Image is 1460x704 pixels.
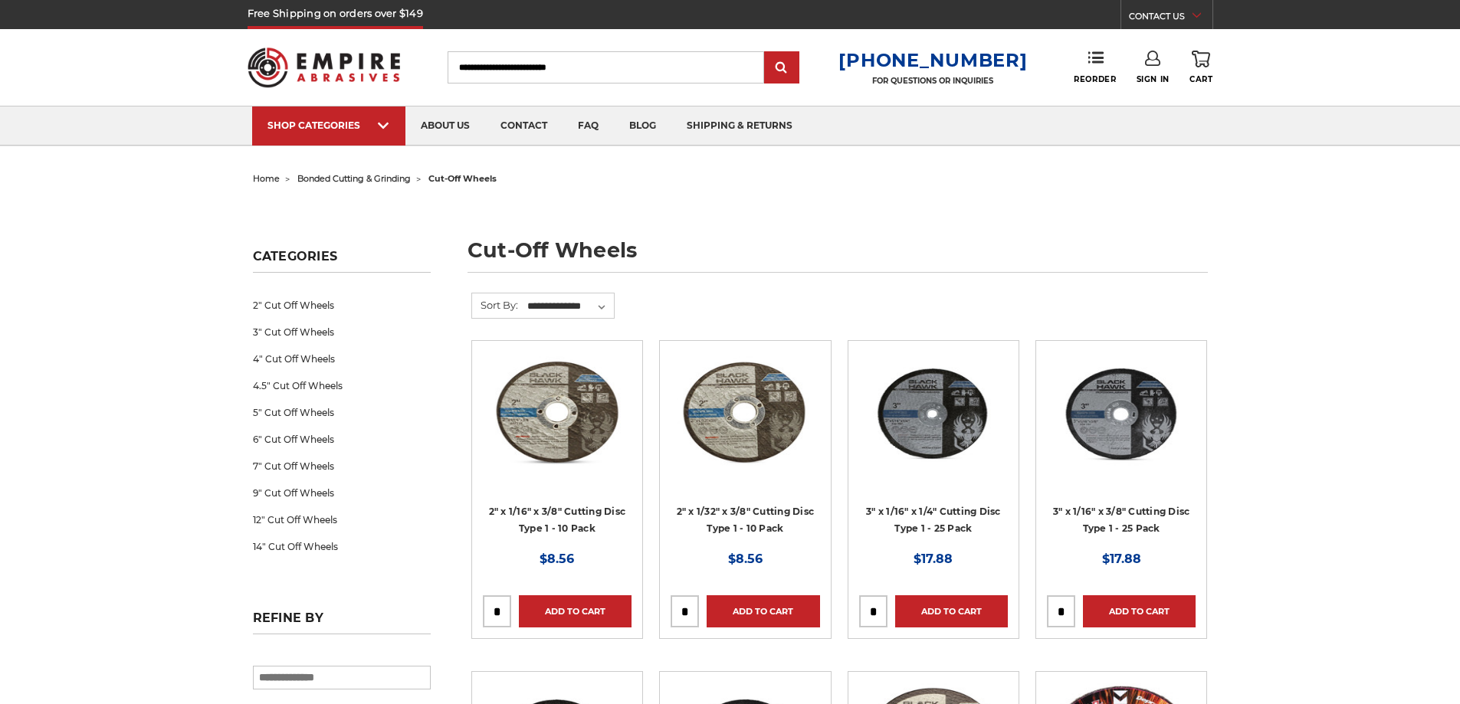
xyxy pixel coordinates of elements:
[483,352,632,474] img: 2" x 1/16" x 3/8" Cut Off Wheel
[525,295,614,318] select: Sort By:
[485,106,563,146] a: contact
[519,595,632,627] a: Add to Cart
[1083,595,1196,627] a: Add to Cart
[297,173,411,184] a: bonded cutting & grinding
[895,595,1008,627] a: Add to Cart
[253,453,431,480] a: 7" Cut Off Wheels
[1129,8,1212,29] a: CONTACT US
[1189,74,1212,84] span: Cart
[483,352,632,548] a: 2" x 1/16" x 3/8" Cut Off Wheel
[472,293,518,316] label: Sort By:
[914,552,953,566] span: $17.88
[253,506,431,533] a: 12" Cut Off Wheels
[859,352,1008,474] img: 3” x .0625” x 1/4” Die Grinder Cut-Off Wheels by Black Hawk Abrasives
[1074,74,1116,84] span: Reorder
[540,552,574,566] span: $8.56
[671,352,819,474] img: 2" x 1/32" x 3/8" Cut Off Wheel
[253,426,431,453] a: 6" Cut Off Wheels
[253,249,431,273] h5: Categories
[253,319,431,345] a: 3" Cut Off Wheels
[614,106,671,146] a: blog
[267,120,390,131] div: SHOP CATEGORIES
[253,480,431,506] a: 9" Cut Off Wheels
[728,552,763,566] span: $8.56
[253,611,431,634] h5: Refine by
[707,595,819,627] a: Add to Cart
[405,106,485,146] a: about us
[838,76,1027,86] p: FOR QUESTIONS OR INQUIRIES
[671,352,819,548] a: 2" x 1/32" x 3/8" Cut Off Wheel
[838,49,1027,71] a: [PHONE_NUMBER]
[248,38,401,97] img: Empire Abrasives
[1074,51,1116,83] a: Reorder
[671,106,808,146] a: shipping & returns
[253,399,431,426] a: 5" Cut Off Wheels
[253,533,431,560] a: 14" Cut Off Wheels
[253,292,431,319] a: 2" Cut Off Wheels
[253,173,280,184] a: home
[1137,74,1170,84] span: Sign In
[253,345,431,372] a: 4" Cut Off Wheels
[563,106,614,146] a: faq
[1047,352,1196,474] img: 3" x 1/16" x 3/8" Cutting Disc
[859,352,1008,548] a: 3” x .0625” x 1/4” Die Grinder Cut-Off Wheels by Black Hawk Abrasives
[468,240,1208,273] h1: cut-off wheels
[1102,552,1141,566] span: $17.88
[1189,51,1212,84] a: Cart
[428,173,497,184] span: cut-off wheels
[1047,352,1196,548] a: 3" x 1/16" x 3/8" Cutting Disc
[253,372,431,399] a: 4.5" Cut Off Wheels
